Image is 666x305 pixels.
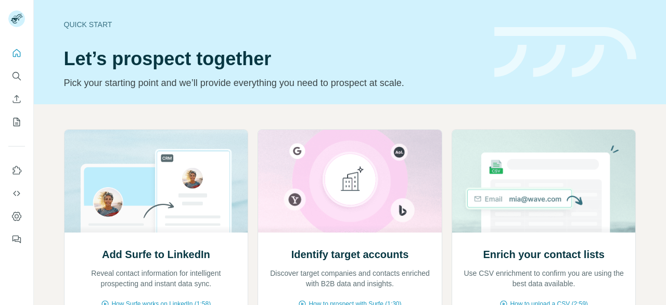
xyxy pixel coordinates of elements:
[8,161,25,180] button: Use Surfe on LinkedIn
[494,27,636,78] img: banner
[64,48,482,69] h1: Let’s prospect together
[268,268,431,289] p: Discover target companies and contacts enriched with B2B data and insights.
[452,130,636,233] img: Enrich your contact lists
[8,90,25,108] button: Enrich CSV
[483,247,604,262] h2: Enrich your contact lists
[102,247,210,262] h2: Add Surfe to LinkedIn
[75,268,238,289] p: Reveal contact information for intelligent prospecting and instant data sync.
[8,184,25,203] button: Use Surfe API
[8,113,25,131] button: My lists
[8,67,25,86] button: Search
[8,207,25,226] button: Dashboard
[291,247,409,262] h2: Identify target accounts
[258,130,442,233] img: Identify target accounts
[64,76,482,90] p: Pick your starting point and we’ll provide everything you need to prospect at scale.
[8,230,25,249] button: Feedback
[64,19,482,30] div: Quick start
[64,130,249,233] img: Add Surfe to LinkedIn
[463,268,625,289] p: Use CSV enrichment to confirm you are using the best data available.
[8,44,25,63] button: Quick start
